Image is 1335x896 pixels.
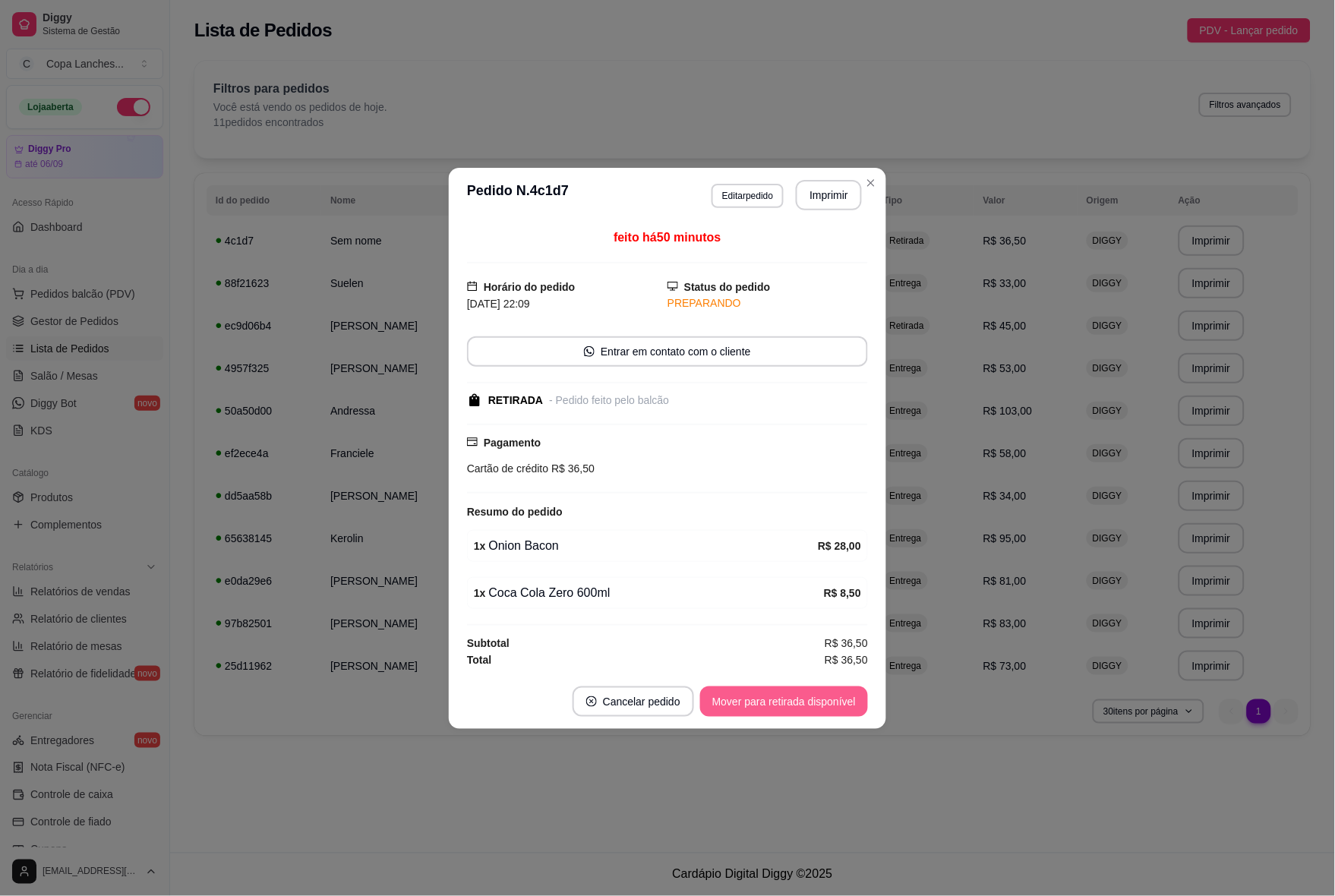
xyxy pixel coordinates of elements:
strong: R$ 8,50 [824,587,861,599]
button: Editarpedido [712,184,784,208]
div: - Pedido feito pelo balcão [549,393,669,409]
div: PREPARANDO [667,295,868,311]
button: Imprimir [796,180,862,210]
span: R$ 36,50 [825,651,868,668]
div: Onion Bacon [474,537,818,555]
span: credit-card [467,437,478,447]
strong: 1 x [474,587,486,599]
span: R$ 36,50 [825,635,868,651]
span: feito há 50 minutos [614,231,721,244]
h3: Pedido N. 4c1d7 [467,180,569,210]
div: RETIRADA [488,393,543,409]
strong: 1 x [474,540,486,552]
span: [DATE] 22:09 [467,298,530,310]
strong: R$ 28,00 [818,540,861,552]
strong: Subtotal [467,637,510,649]
strong: Resumo do pedido [467,506,563,518]
button: Mover para retirada disponível [700,686,868,717]
span: whats-app [584,346,595,357]
strong: Pagamento [484,437,541,449]
span: calendar [467,281,478,292]
strong: Horário do pedido [484,281,576,293]
span: desktop [667,281,678,292]
span: R$ 36,50 [548,462,595,475]
button: close-circleCancelar pedido [573,686,694,717]
button: Close [859,171,883,195]
span: close-circle [586,696,597,707]
span: Cartão de crédito [467,462,548,475]
strong: Total [467,654,491,666]
strong: Status do pedido [684,281,771,293]
div: Coca Cola Zero 600ml [474,584,824,602]
button: whats-appEntrar em contato com o cliente [467,336,868,367]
